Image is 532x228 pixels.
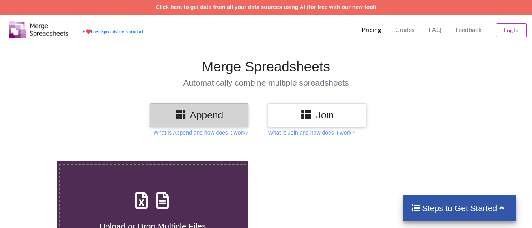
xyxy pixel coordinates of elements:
h3: Join [274,109,360,121]
a: AheartLove Spreadsheets product [82,29,144,34]
span: heart [86,29,91,34]
p: Guides [395,26,414,34]
button: Log In [496,23,527,37]
span: Feedback [455,26,482,33]
p: FAQ [429,26,441,34]
p: What is Append and how does it work? [153,129,248,136]
a: Click here to get data from all your data sources using AI (for free with our new tool) [156,4,377,10]
h3: Append [156,109,243,121]
p: Pricing [362,26,381,34]
p: What is Join and how does it work? [268,129,354,136]
img: Logo.png [9,21,68,38]
h4: Steps to Get Started [411,203,508,213]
